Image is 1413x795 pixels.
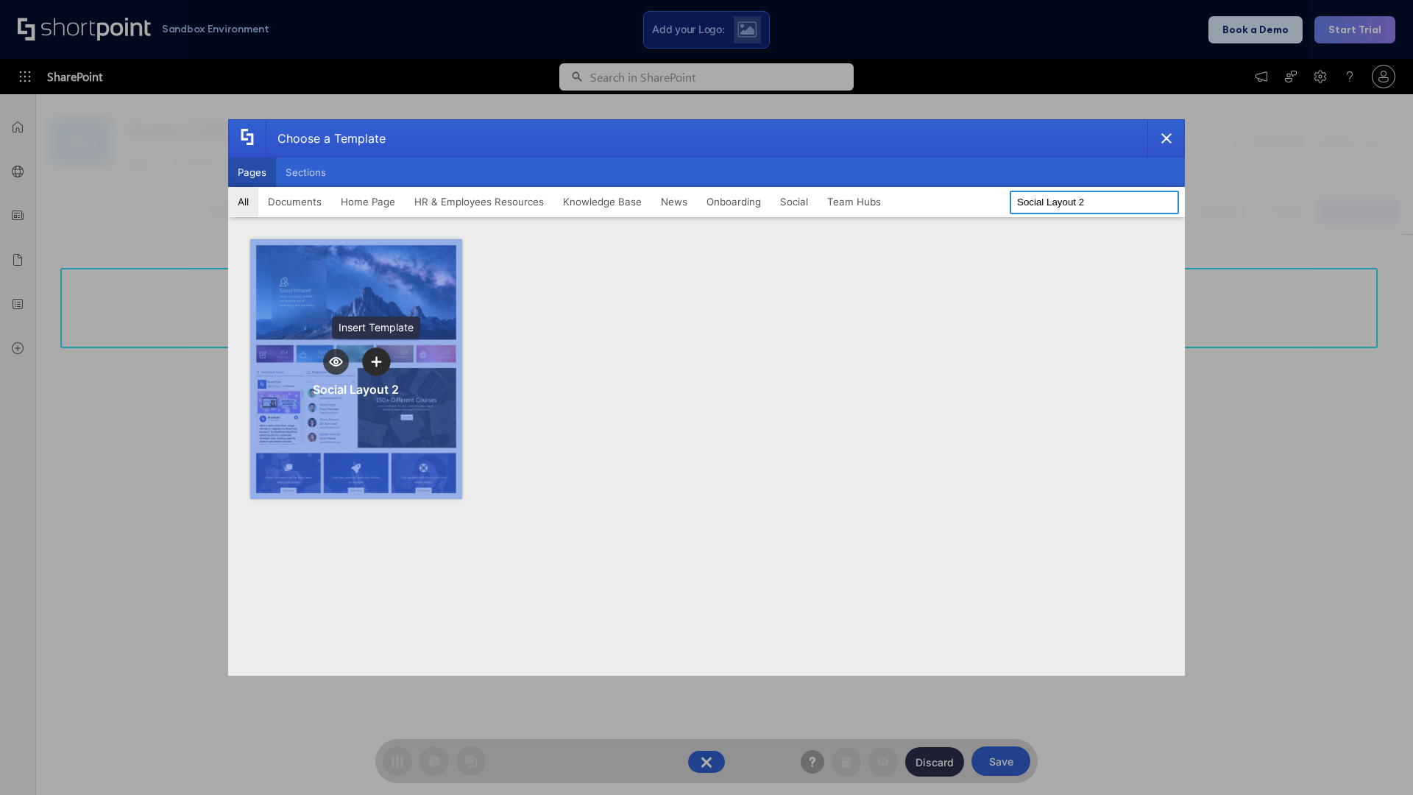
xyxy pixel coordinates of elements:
button: Knowledge Base [553,187,651,216]
button: Home Page [331,187,405,216]
input: Search [1010,191,1179,214]
button: News [651,187,697,216]
div: Choose a Template [266,120,386,157]
div: Social Layout 2 [313,382,399,397]
button: Documents [258,187,331,216]
button: Onboarding [697,187,771,216]
button: Social [771,187,818,216]
iframe: Chat Widget [1339,724,1413,795]
div: template selector [228,119,1185,676]
button: All [228,187,258,216]
button: Sections [276,158,336,187]
button: HR & Employees Resources [405,187,553,216]
button: Team Hubs [818,187,890,216]
button: Pages [228,158,276,187]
